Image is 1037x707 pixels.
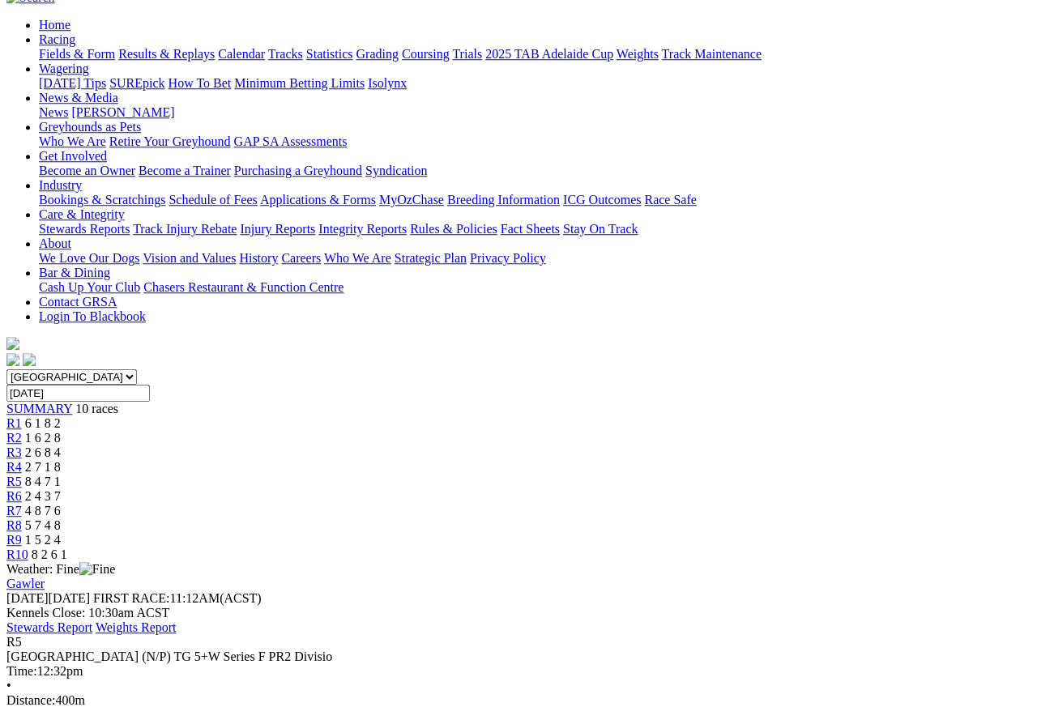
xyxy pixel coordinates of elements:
a: Racing [39,32,75,46]
a: Become an Owner [39,164,135,177]
a: Track Injury Rebate [133,222,237,236]
a: Integrity Reports [318,222,407,236]
div: Care & Integrity [39,222,1031,236]
div: Get Involved [39,164,1031,178]
a: Become a Trainer [139,164,231,177]
div: Industry [39,193,1031,207]
span: Weather: Fine [6,562,115,576]
img: facebook.svg [6,353,19,366]
a: Fields & Form [39,47,115,61]
span: 2 4 3 7 [25,489,61,503]
a: GAP SA Assessments [234,134,348,148]
span: [DATE] [6,591,90,605]
span: 5 7 4 8 [25,518,61,532]
a: SUREpick [109,76,164,90]
img: twitter.svg [23,353,36,366]
a: Fact Sheets [501,222,560,236]
a: SUMMARY [6,402,72,415]
a: Track Maintenance [662,47,762,61]
span: Time: [6,664,37,678]
a: R6 [6,489,22,503]
a: Weights Report [96,620,177,634]
a: Privacy Policy [470,251,546,265]
span: R1 [6,416,22,430]
span: 8 2 6 1 [32,547,67,561]
a: Who We Are [39,134,106,148]
a: Applications & Forms [260,193,376,207]
div: 12:32pm [6,664,1031,679]
a: R5 [6,475,22,488]
div: Racing [39,47,1031,62]
div: News & Media [39,105,1031,120]
a: Race Safe [644,193,696,207]
a: Chasers Restaurant & Function Centre [143,280,344,294]
a: How To Bet [169,76,232,90]
span: 2 6 8 4 [25,445,61,459]
a: News & Media [39,91,118,104]
a: Wagering [39,62,89,75]
span: FIRST RACE: [93,591,169,605]
a: Stewards Reports [39,222,130,236]
a: Injury Reports [240,222,315,236]
div: Wagering [39,76,1031,91]
a: 2025 TAB Adelaide Cup [485,47,613,61]
a: Retire Your Greyhound [109,134,231,148]
a: Bookings & Scratchings [39,193,165,207]
a: Care & Integrity [39,207,125,221]
a: Results & Replays [118,47,215,61]
img: Fine [79,562,115,577]
a: Tracks [268,47,303,61]
img: logo-grsa-white.png [6,337,19,350]
span: 1 5 2 4 [25,533,61,547]
a: News [39,105,68,119]
div: Kennels Close: 10:30am ACST [6,606,1031,620]
a: Greyhounds as Pets [39,120,141,134]
a: Industry [39,178,82,192]
span: Distance: [6,693,55,707]
span: 2 7 1 8 [25,460,61,474]
a: Weights [617,47,659,61]
span: 10 races [75,402,118,415]
a: Syndication [365,164,427,177]
a: Coursing [402,47,450,61]
a: R7 [6,504,22,517]
a: Schedule of Fees [169,193,257,207]
a: Purchasing a Greyhound [234,164,362,177]
a: R2 [6,431,22,445]
div: Greyhounds as Pets [39,134,1031,149]
a: Isolynx [368,76,407,90]
a: ICG Outcomes [563,193,641,207]
a: Strategic Plan [395,251,467,265]
a: Gawler [6,577,45,590]
a: Careers [281,251,321,265]
a: R10 [6,547,28,561]
div: [GEOGRAPHIC_DATA] (N/P) TG 5+W Series F PR2 Divisio [6,650,1031,664]
a: Bar & Dining [39,266,110,279]
span: 1 6 2 8 [25,431,61,445]
a: R4 [6,460,22,474]
a: MyOzChase [379,193,444,207]
span: • [6,679,11,692]
a: Stay On Track [563,222,638,236]
span: R3 [6,445,22,459]
span: 8 4 7 1 [25,475,61,488]
span: R5 [6,635,22,649]
div: Bar & Dining [39,280,1031,295]
a: Get Involved [39,149,107,163]
a: Stewards Report [6,620,92,634]
a: Statistics [306,47,353,61]
a: Minimum Betting Limits [234,76,365,90]
a: Grading [356,47,399,61]
a: Vision and Values [143,251,236,265]
a: Calendar [218,47,265,61]
span: 11:12AM(ACST) [93,591,262,605]
a: Login To Blackbook [39,309,146,323]
span: 4 8 7 6 [25,504,61,517]
a: Rules & Policies [410,222,497,236]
